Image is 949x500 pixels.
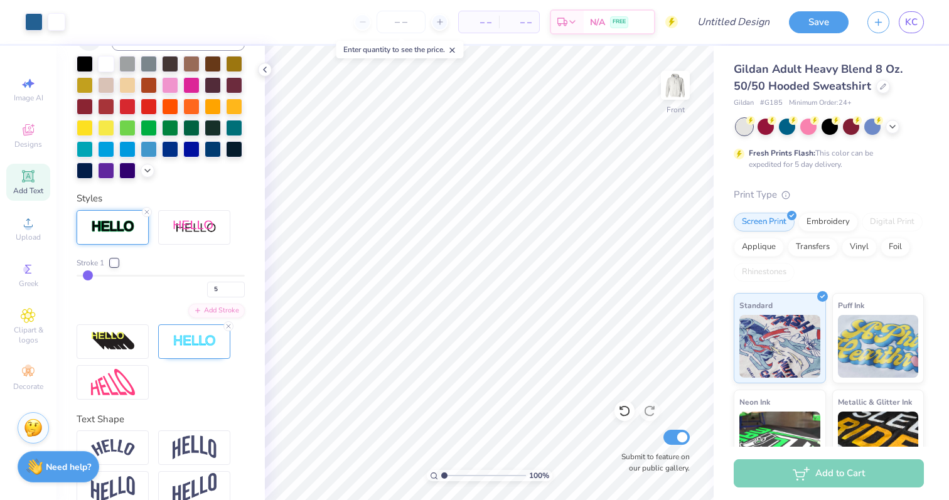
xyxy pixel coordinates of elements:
span: N/A [590,16,605,29]
div: Front [667,104,685,115]
img: Puff Ink [838,315,919,378]
div: Text Shape [77,412,245,427]
span: 100 % [529,470,549,481]
span: Upload [16,232,41,242]
img: 3d Illusion [91,331,135,351]
span: Clipart & logos [6,325,50,345]
span: KC [905,15,918,29]
span: Neon Ink [739,395,770,408]
div: Print Type [734,188,924,202]
div: Digital Print [862,213,923,231]
img: Neon Ink [739,412,820,474]
div: Enter quantity to see the price. [336,41,464,58]
span: Puff Ink [838,299,864,312]
label: Submit to feature on our public gallery. [614,451,690,474]
img: Standard [739,315,820,378]
a: KC [899,11,924,33]
span: Metallic & Glitter Ink [838,395,912,408]
input: Untitled Design [687,9,780,35]
img: Arch [173,435,217,459]
img: Free Distort [91,369,135,396]
strong: Need help? [46,461,91,473]
img: Shadow [173,220,217,235]
span: Decorate [13,381,43,391]
div: Add Stroke [188,304,245,318]
button: Save [789,11,849,33]
span: Image AI [14,93,43,103]
span: Gildan Adult Heavy Blend 8 Oz. 50/50 Hooded Sweatshirt [734,61,903,93]
span: # G185 [760,98,783,109]
span: – – [507,16,532,29]
div: Rhinestones [734,263,795,282]
img: Negative Space [173,334,217,349]
div: Applique [734,238,784,257]
span: Stroke 1 [77,257,104,269]
strong: Fresh Prints Flash: [749,148,815,158]
div: Transfers [788,238,838,257]
img: Arc [91,439,135,456]
div: Screen Print [734,213,795,231]
span: FREE [613,18,626,26]
span: Designs [14,139,42,149]
span: Gildan [734,98,754,109]
img: Metallic & Glitter Ink [838,412,919,474]
img: Front [663,73,688,98]
span: – – [466,16,491,29]
img: Stroke [91,220,135,234]
div: Styles [77,191,245,206]
span: Standard [739,299,773,312]
input: – – [377,11,426,33]
div: This color can be expedited for 5 day delivery. [749,147,903,170]
span: Add Text [13,186,43,196]
div: Embroidery [798,213,858,231]
span: Greek [19,279,38,289]
div: Vinyl [842,238,877,257]
div: Foil [881,238,910,257]
span: Minimum Order: 24 + [789,98,852,109]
